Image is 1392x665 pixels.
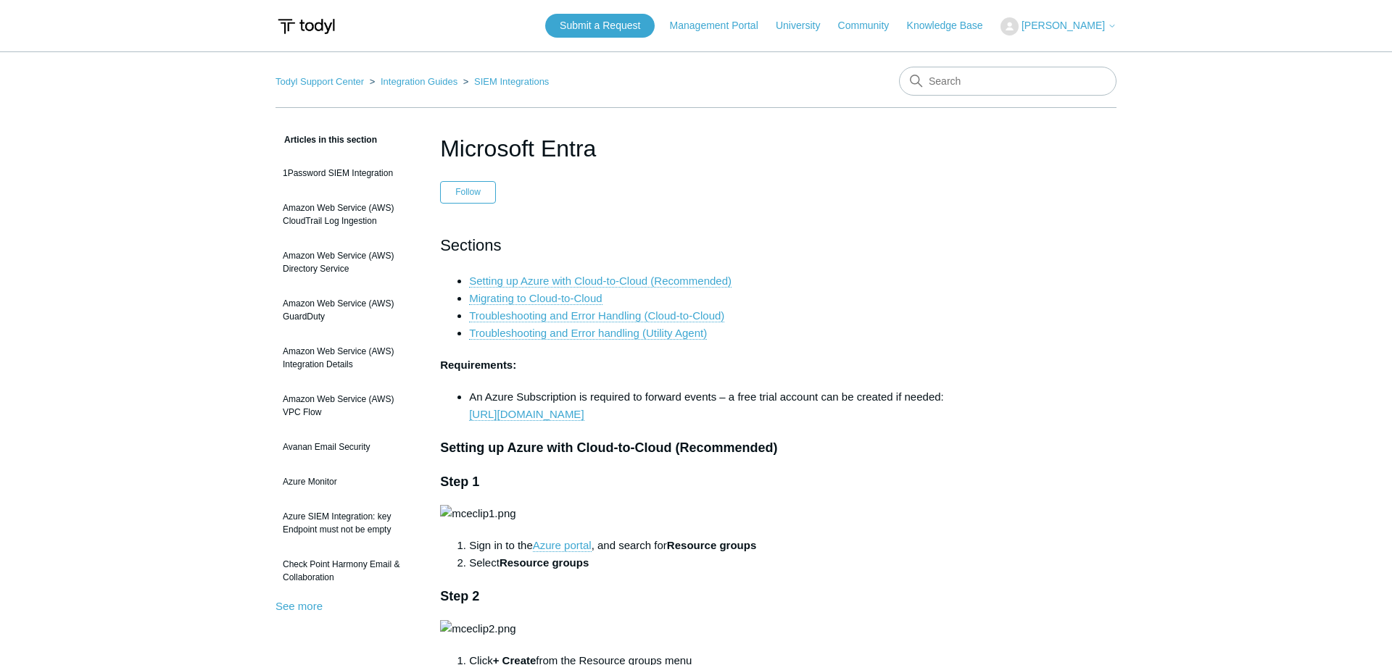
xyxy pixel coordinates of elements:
li: SIEM Integrations [460,76,550,87]
a: Setting up Azure with Cloud-to-Cloud (Recommended) [469,275,732,288]
h3: Setting up Azure with Cloud-to-Cloud (Recommended) [440,438,952,459]
li: An Azure Subscription is required to forward events – a free trial account can be created if needed: [469,388,952,423]
input: Search [899,67,1116,96]
h3: Step 2 [440,586,952,607]
a: Amazon Web Service (AWS) Integration Details [275,338,418,378]
a: University [776,18,834,33]
h1: Microsoft Entra [440,131,952,166]
h2: Sections [440,233,952,258]
h3: Step 1 [440,472,952,493]
a: Avanan Email Security [275,433,418,461]
a: Todyl Support Center [275,76,364,87]
li: Select [469,554,952,572]
a: Azure SIEM Integration: key Endpoint must not be empty [275,503,418,543]
a: Management Portal [670,18,773,33]
a: Check Point Harmony Email & Collaboration [275,551,418,591]
li: Integration Guides [367,76,460,87]
strong: Requirements: [440,359,516,371]
span: Articles in this section [275,135,377,145]
a: Amazon Web Service (AWS) GuardDuty [275,290,418,330]
a: Troubleshooting and Error handling (Utility Agent) [469,327,707,340]
a: Azure portal [533,539,592,552]
a: SIEM Integrations [474,76,549,87]
strong: Resource groups [667,539,756,551]
button: Follow Article [440,181,496,203]
strong: Resource groups [500,556,589,569]
span: [PERSON_NAME] [1022,20,1105,31]
a: Community [838,18,904,33]
button: [PERSON_NAME] [1000,17,1116,35]
a: [URL][DOMAIN_NAME] [469,408,584,421]
a: See more [275,600,323,612]
a: Amazon Web Service (AWS) CloudTrail Log Ingestion [275,194,418,235]
img: mceclip1.png [440,505,515,522]
a: Migrating to Cloud-to-Cloud [469,292,602,305]
a: 1Password SIEM Integration [275,159,418,187]
li: Todyl Support Center [275,76,367,87]
a: Integration Guides [381,76,457,87]
img: Todyl Support Center Help Center home page [275,13,337,40]
a: Knowledge Base [907,18,998,33]
img: mceclip2.png [440,620,515,637]
li: Sign in to the , and search for [469,537,952,554]
a: Amazon Web Service (AWS) Directory Service [275,242,418,283]
a: Amazon Web Service (AWS) VPC Flow [275,385,418,426]
a: Azure Monitor [275,468,418,495]
a: Troubleshooting and Error Handling (Cloud-to-Cloud) [469,309,724,322]
a: Submit a Request [545,14,655,38]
